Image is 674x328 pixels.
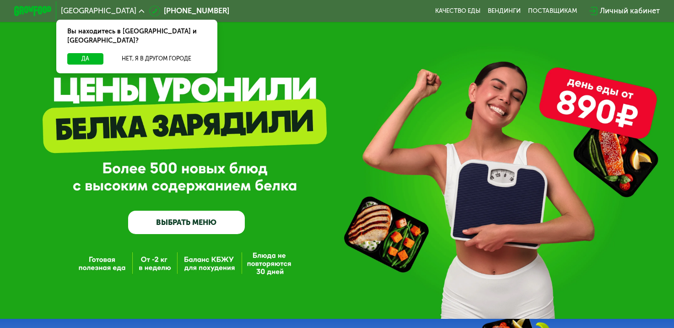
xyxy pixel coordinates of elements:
a: Качество еды [435,7,480,15]
div: Личный кабинет [600,5,660,17]
div: Вы находитесь в [GEOGRAPHIC_DATA] и [GEOGRAPHIC_DATA]? [56,20,217,54]
a: Вендинги [488,7,521,15]
a: [PHONE_NUMBER] [149,5,230,17]
span: [GEOGRAPHIC_DATA] [61,7,136,15]
a: ВЫБРАТЬ МЕНЮ [128,211,245,234]
div: поставщикам [528,7,577,15]
button: Нет, я в другом городе [107,53,206,65]
button: Да [67,53,103,65]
